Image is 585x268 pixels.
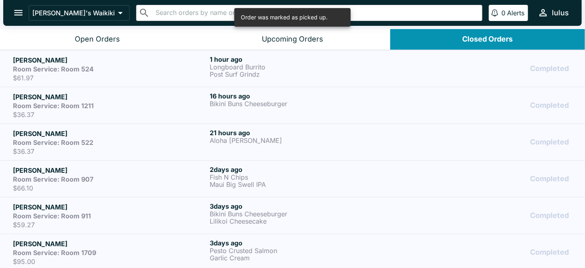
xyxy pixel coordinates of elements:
[210,100,403,107] p: Bikini Buns Cheeseburger
[29,5,130,21] button: [PERSON_NAME]'s Waikiki
[210,137,403,144] p: Aloha [PERSON_NAME]
[534,4,572,21] button: lulus
[13,239,206,249] h5: [PERSON_NAME]
[210,202,242,210] span: 3 days ago
[13,165,206,175] h5: [PERSON_NAME]
[75,35,120,44] div: Open Orders
[210,254,403,262] p: Garlic Cream
[13,212,91,220] strong: Room Service: Room 911
[32,9,115,17] p: [PERSON_NAME]'s Waikiki
[13,74,206,82] p: $61.97
[210,92,403,100] h6: 16 hours ago
[13,55,206,65] h5: [PERSON_NAME]
[210,165,242,174] span: 2 days ago
[153,7,479,19] input: Search orders by name or phone number
[210,181,403,188] p: Maui Big Swell IPA
[210,129,403,137] h6: 21 hours ago
[502,9,506,17] p: 0
[210,210,403,218] p: Bikini Buns Cheeseburger
[210,63,403,71] p: Longboard Burrito
[210,174,403,181] p: Fish N Chips
[552,8,569,18] div: lulus
[210,218,403,225] p: Lilikoi Cheesecake
[462,35,513,44] div: Closed Orders
[13,129,206,138] h5: [PERSON_NAME]
[13,147,206,155] p: $36.37
[210,55,403,63] h6: 1 hour ago
[13,138,93,147] strong: Room Service: Room 522
[13,221,206,229] p: $59.27
[13,175,93,183] strong: Room Service: Room 907
[8,2,29,23] button: open drawer
[13,102,94,110] strong: Room Service: Room 1211
[13,65,94,73] strong: Room Service: Room 524
[507,9,525,17] p: Alerts
[13,184,206,192] p: $66.10
[13,202,206,212] h5: [PERSON_NAME]
[262,35,323,44] div: Upcoming Orders
[241,10,328,24] div: Order was marked as picked up.
[13,258,206,266] p: $95.00
[13,111,206,119] p: $36.37
[210,71,403,78] p: Post Surf Grindz
[13,92,206,102] h5: [PERSON_NAME]
[210,239,242,247] span: 3 days ago
[210,247,403,254] p: Pesto Crusted Salmon
[13,249,96,257] strong: Room Service: Room 1709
